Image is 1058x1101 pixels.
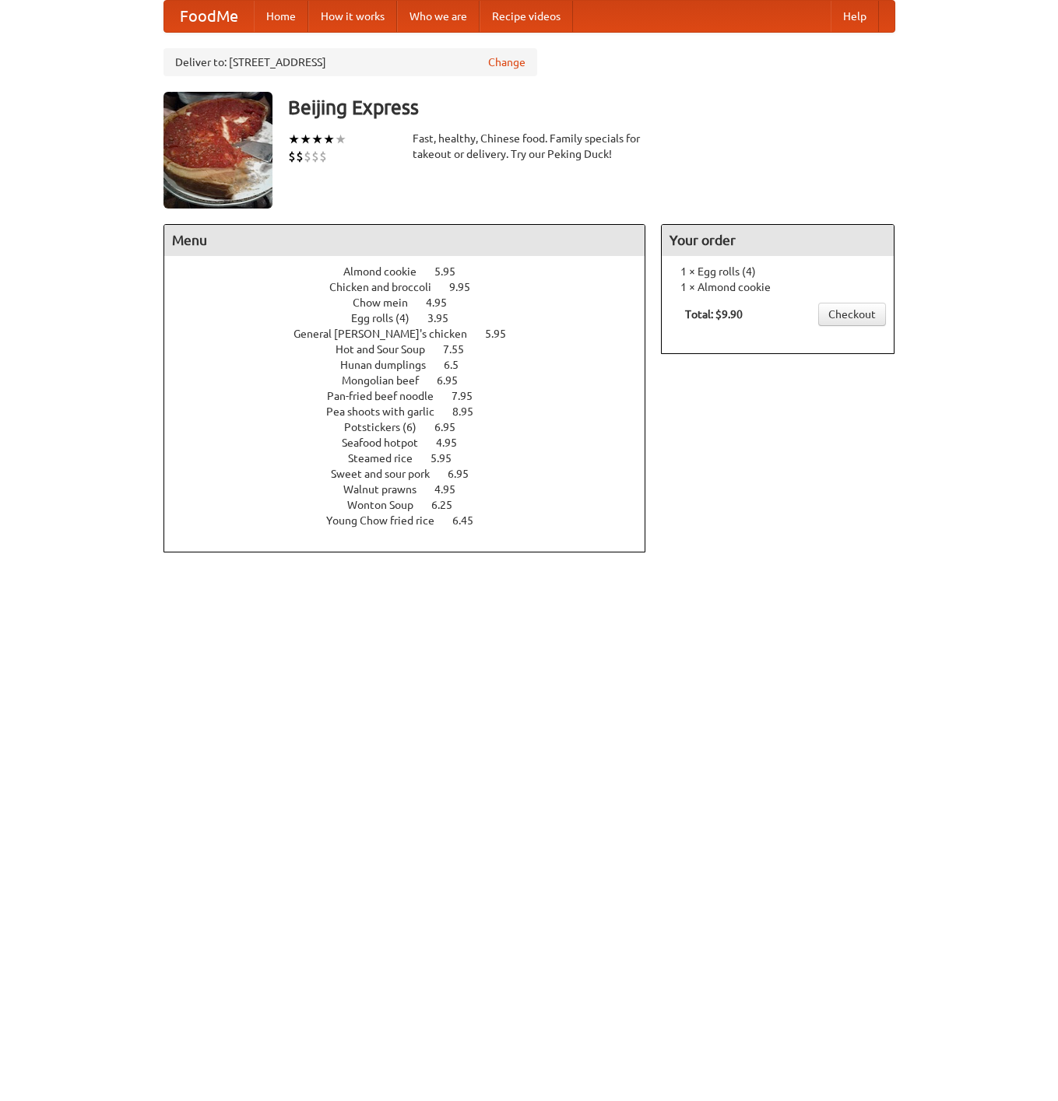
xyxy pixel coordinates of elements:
[452,390,488,402] span: 7.95
[452,405,489,418] span: 8.95
[437,374,473,387] span: 6.95
[831,1,879,32] a: Help
[329,281,447,293] span: Chicken and broccoli
[351,312,477,324] a: Egg rolls (4) 3.95
[288,131,300,148] li: ★
[480,1,573,32] a: Recipe videos
[340,359,487,371] a: Hunan dumplings 6.5
[348,452,428,465] span: Steamed rice
[670,264,886,279] li: 1 × Egg rolls (4)
[293,328,483,340] span: General [PERSON_NAME]'s chicken
[343,265,484,278] a: Almond cookie 5.95
[319,148,327,165] li: $
[163,92,272,209] img: angular.jpg
[448,468,484,480] span: 6.95
[343,483,484,496] a: Walnut prawns 4.95
[662,225,894,256] h4: Your order
[343,483,432,496] span: Walnut prawns
[342,374,434,387] span: Mongolian beef
[348,452,480,465] a: Steamed rice 5.95
[288,148,296,165] li: $
[351,312,425,324] span: Egg rolls (4)
[444,359,474,371] span: 6.5
[427,312,464,324] span: 3.95
[353,296,424,309] span: Chow mein
[342,437,486,449] a: Seafood hotpot 4.95
[311,148,319,165] li: $
[431,499,468,511] span: 6.25
[293,328,535,340] a: General [PERSON_NAME]'s chicken 5.95
[452,514,489,527] span: 6.45
[431,452,467,465] span: 5.95
[288,92,895,123] h3: Beijing Express
[254,1,308,32] a: Home
[164,225,645,256] h4: Menu
[323,131,335,148] li: ★
[426,296,462,309] span: 4.95
[434,421,471,433] span: 6.95
[344,421,432,433] span: Potstickers (6)
[326,405,450,418] span: Pea shoots with garlic
[163,48,537,76] div: Deliver to: [STREET_ADDRESS]
[340,359,441,371] span: Hunan dumplings
[331,468,497,480] a: Sweet and sour pork 6.95
[436,437,473,449] span: 4.95
[397,1,480,32] a: Who we are
[344,421,484,433] a: Potstickers (6) 6.95
[434,483,471,496] span: 4.95
[670,279,886,295] li: 1 × Almond cookie
[326,405,502,418] a: Pea shoots with garlic 8.95
[326,514,450,527] span: Young Chow fried rice
[342,374,487,387] a: Mongolian beef 6.95
[353,296,476,309] a: Chow mein 4.95
[818,303,886,326] a: Checkout
[326,514,502,527] a: Young Chow fried rice 6.45
[347,499,429,511] span: Wonton Soup
[300,131,311,148] li: ★
[164,1,254,32] a: FoodMe
[413,131,646,162] div: Fast, healthy, Chinese food. Family specials for takeout or delivery. Try our Peking Duck!
[329,281,499,293] a: Chicken and broccoli 9.95
[311,131,323,148] li: ★
[308,1,397,32] a: How it works
[336,343,493,356] a: Hot and Sour Soup 7.55
[443,343,480,356] span: 7.55
[343,265,432,278] span: Almond cookie
[449,281,486,293] span: 9.95
[335,131,346,148] li: ★
[336,343,441,356] span: Hot and Sour Soup
[296,148,304,165] li: $
[331,468,445,480] span: Sweet and sour pork
[304,148,311,165] li: $
[488,54,525,70] a: Change
[485,328,522,340] span: 5.95
[347,499,481,511] a: Wonton Soup 6.25
[327,390,501,402] a: Pan-fried beef noodle 7.95
[327,390,449,402] span: Pan-fried beef noodle
[434,265,471,278] span: 5.95
[342,437,434,449] span: Seafood hotpot
[685,308,743,321] b: Total: $9.90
